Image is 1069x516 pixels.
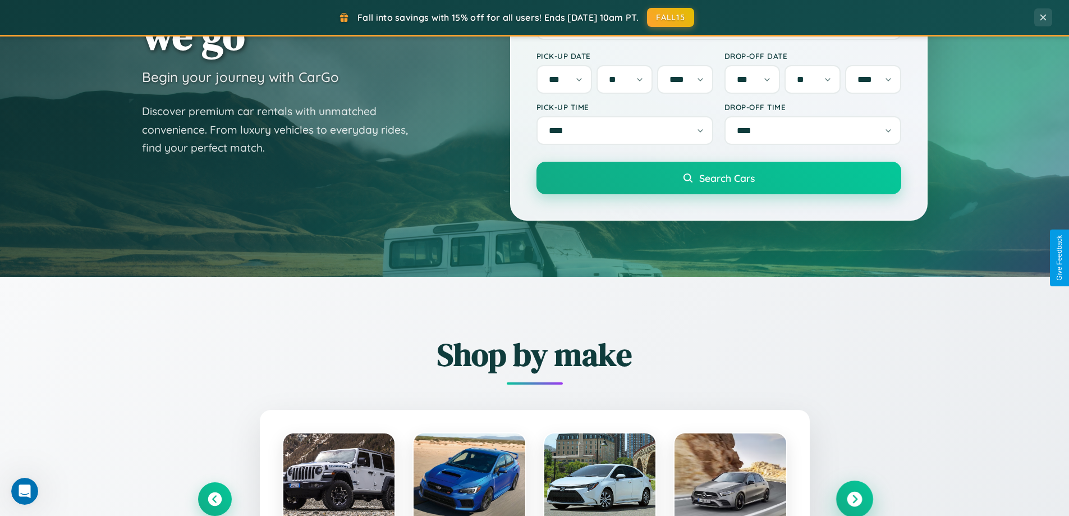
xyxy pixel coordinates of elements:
button: Search Cars [536,162,901,194]
label: Pick-up Date [536,51,713,61]
span: Fall into savings with 15% off for all users! Ends [DATE] 10am PT. [357,12,639,23]
label: Drop-off Date [724,51,901,61]
label: Drop-off Time [724,102,901,112]
p: Discover premium car rentals with unmatched convenience. From luxury vehicles to everyday rides, ... [142,102,423,157]
span: Search Cars [699,172,755,184]
h2: Shop by make [198,333,871,376]
label: Pick-up Time [536,102,713,112]
iframe: Intercom live chat [11,478,38,505]
div: Give Feedback [1056,235,1063,281]
h3: Begin your journey with CarGo [142,69,339,85]
button: FALL15 [647,8,694,27]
